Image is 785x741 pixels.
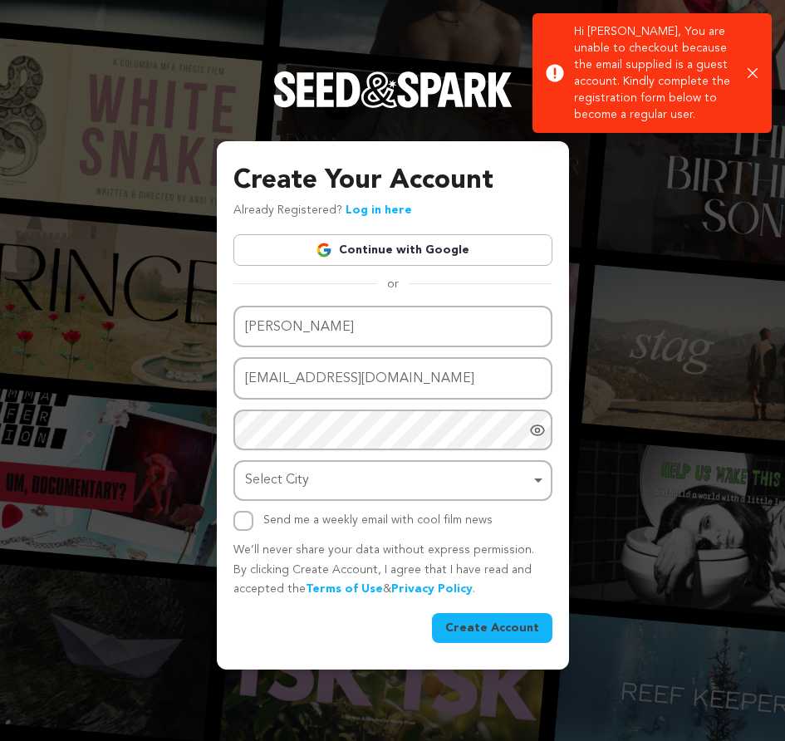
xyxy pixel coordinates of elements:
[233,201,412,221] p: Already Registered?
[245,469,531,493] div: Select City
[346,204,412,216] a: Log in here
[377,276,409,292] span: or
[273,71,513,141] a: Seed&Spark Homepage
[574,23,734,123] p: Hi [PERSON_NAME], You are unable to checkout because the email supplied is a guest account. Kindl...
[529,422,546,439] a: Show password as plain text. Warning: this will display your password on the screen.
[391,583,473,595] a: Privacy Policy
[233,234,552,266] a: Continue with Google
[233,161,552,201] h3: Create Your Account
[233,357,552,400] input: Email address
[263,514,493,526] label: Send me a weekly email with cool film news
[233,306,552,348] input: Name
[233,541,552,600] p: We’ll never share your data without express permission. By clicking Create Account, I agree that ...
[306,583,383,595] a: Terms of Use
[432,613,552,643] button: Create Account
[316,242,332,258] img: Google logo
[273,71,513,108] img: Seed&Spark Logo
